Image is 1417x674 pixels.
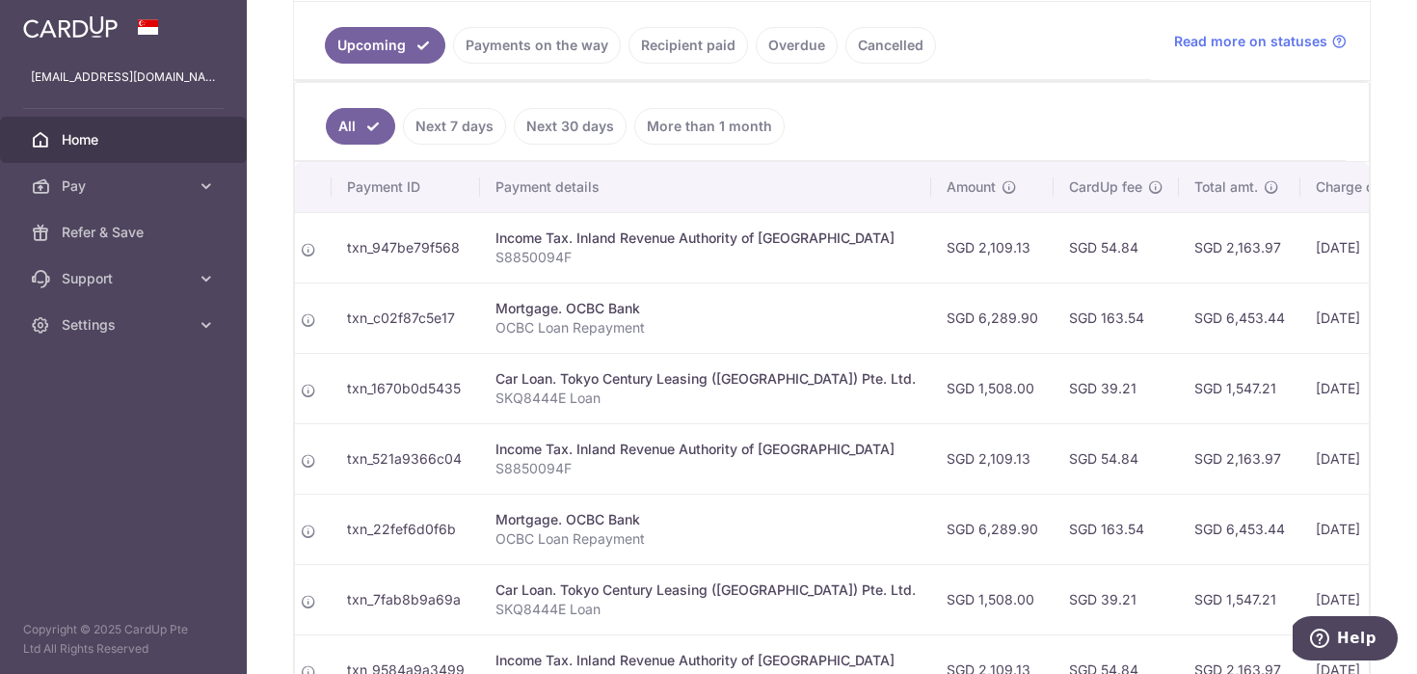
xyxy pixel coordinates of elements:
[1179,494,1300,564] td: SGD 6,453.44
[1179,283,1300,353] td: SGD 6,453.44
[62,223,189,242] span: Refer & Save
[62,269,189,288] span: Support
[62,176,189,196] span: Pay
[31,67,216,87] p: [EMAIL_ADDRESS][DOMAIN_NAME]
[1054,353,1179,423] td: SGD 39.21
[495,440,916,459] div: Income Tax. Inland Revenue Authority of [GEOGRAPHIC_DATA]
[495,389,916,408] p: SKQ8444E Loan
[1316,177,1395,197] span: Charge date
[495,510,916,529] div: Mortgage. OCBC Bank
[1054,564,1179,634] td: SGD 39.21
[1054,423,1179,494] td: SGD 54.84
[931,353,1054,423] td: SGD 1,508.00
[1174,32,1347,51] a: Read more on statuses
[495,459,916,478] p: S8850094F
[332,423,480,494] td: txn_521a9366c04
[495,600,916,619] p: SKQ8444E Loan
[931,564,1054,634] td: SGD 1,508.00
[332,564,480,634] td: txn_7fab8b9a69a
[1174,32,1327,51] span: Read more on statuses
[1179,353,1300,423] td: SGD 1,547.21
[931,494,1054,564] td: SGD 6,289.90
[325,27,445,64] a: Upcoming
[931,212,1054,283] td: SGD 2,109.13
[495,248,916,267] p: S8850094F
[62,315,189,335] span: Settings
[495,229,916,248] div: Income Tax. Inland Revenue Authority of [GEOGRAPHIC_DATA]
[756,27,838,64] a: Overdue
[931,283,1054,353] td: SGD 6,289.90
[628,27,748,64] a: Recipient paid
[931,423,1054,494] td: SGD 2,109.13
[1179,564,1300,634] td: SGD 1,547.21
[1293,616,1398,664] iframe: Opens a widget where you can find more information
[845,27,936,64] a: Cancelled
[332,212,480,283] td: txn_947be79f568
[326,108,395,145] a: All
[634,108,785,145] a: More than 1 month
[495,580,916,600] div: Car Loan. Tokyo Century Leasing ([GEOGRAPHIC_DATA]) Pte. Ltd.
[23,15,118,39] img: CardUp
[947,177,996,197] span: Amount
[1054,494,1179,564] td: SGD 163.54
[495,299,916,318] div: Mortgage. OCBC Bank
[1069,177,1142,197] span: CardUp fee
[453,27,621,64] a: Payments on the way
[332,162,480,212] th: Payment ID
[514,108,627,145] a: Next 30 days
[480,162,931,212] th: Payment details
[495,318,916,337] p: OCBC Loan Repayment
[495,529,916,549] p: OCBC Loan Repayment
[495,651,916,670] div: Income Tax. Inland Revenue Authority of [GEOGRAPHIC_DATA]
[403,108,506,145] a: Next 7 days
[1179,212,1300,283] td: SGD 2,163.97
[332,283,480,353] td: txn_c02f87c5e17
[1054,212,1179,283] td: SGD 54.84
[332,353,480,423] td: txn_1670b0d5435
[1179,423,1300,494] td: SGD 2,163.97
[332,494,480,564] td: txn_22fef6d0f6b
[1194,177,1258,197] span: Total amt.
[1054,283,1179,353] td: SGD 163.54
[62,130,189,149] span: Home
[495,369,916,389] div: Car Loan. Tokyo Century Leasing ([GEOGRAPHIC_DATA]) Pte. Ltd.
